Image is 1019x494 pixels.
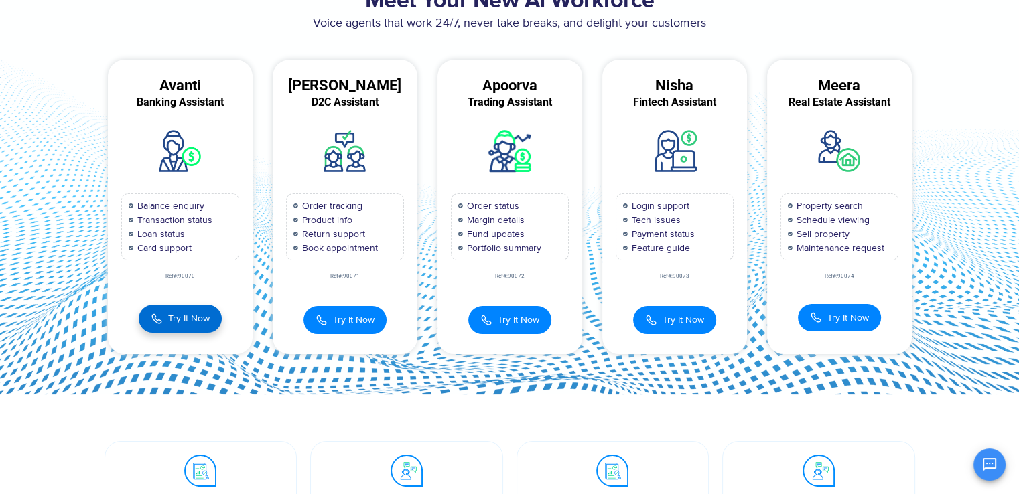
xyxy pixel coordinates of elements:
[316,313,328,327] img: Call Icon
[793,213,870,227] span: Schedule viewing
[973,448,1006,481] button: Open chat
[793,227,850,241] span: Sell property
[299,199,362,213] span: Order tracking
[134,241,192,255] span: Card support
[827,311,869,325] span: Try It Now
[810,311,822,323] img: Call Icon
[602,274,747,279] div: Ref#:90073
[299,227,365,241] span: Return support
[333,313,375,327] span: Try It Now
[628,241,690,255] span: Feature guide
[464,241,541,255] span: Portfolio summary
[633,306,716,334] button: Try It Now
[767,274,912,279] div: Ref#:90074
[108,96,253,108] div: Banking Assistant
[468,306,551,334] button: Try It Now
[437,80,582,92] div: Apoorva
[628,213,681,227] span: Tech issues
[273,96,417,108] div: D2C Assistant
[793,199,863,213] span: Property search
[437,274,582,279] div: Ref#:90072
[151,311,163,326] img: Call Icon
[299,213,352,227] span: Product info
[303,306,387,334] button: Try It Now
[767,96,912,108] div: Real Estate Assistant
[437,96,582,108] div: Trading Assistant
[628,199,689,213] span: Login support
[168,311,210,325] span: Try It Now
[602,96,747,108] div: Fintech Assistant
[134,213,212,227] span: Transaction status
[480,313,492,327] img: Call Icon
[628,227,695,241] span: Payment status
[108,80,253,92] div: Avanti
[134,199,204,213] span: Balance enquiry
[602,80,747,92] div: Nisha
[139,305,222,333] button: Try It Now
[98,15,922,33] p: Voice agents that work 24/7, never take breaks, and delight your customers
[464,227,525,241] span: Fund updates
[273,274,417,279] div: Ref#:90071
[793,241,884,255] span: Maintenance request
[299,241,378,255] span: Book appointment
[798,304,881,331] button: Try It Now
[108,274,253,279] div: Ref#:90070
[645,313,657,327] img: Call Icon
[134,227,185,241] span: Loan status
[464,213,525,227] span: Margin details
[273,80,417,92] div: [PERSON_NAME]
[767,80,912,92] div: Meera
[663,313,704,327] span: Try It Now
[464,199,519,213] span: Order status
[498,313,539,327] span: Try It Now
